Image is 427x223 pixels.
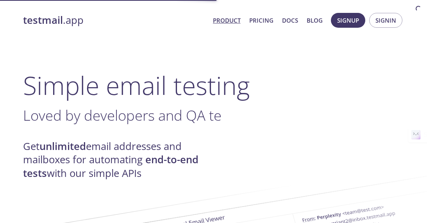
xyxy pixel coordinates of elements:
[307,15,323,25] a: Blog
[23,153,198,180] strong: end-to-end tests
[23,14,207,27] a: testmail.app
[369,13,402,28] button: Signin
[23,70,404,100] h1: Simple email testing
[375,15,396,25] span: Signin
[23,140,214,180] h4: Get email addresses and mailboxes for automating with our simple APIs
[39,139,86,153] strong: unlimited
[337,15,359,25] span: Signup
[331,13,365,28] button: Signup
[23,105,222,125] span: Loved by developers and QA te
[213,15,241,25] a: Product
[282,15,298,25] a: Docs
[23,13,63,27] strong: testmail
[249,15,273,25] a: Pricing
